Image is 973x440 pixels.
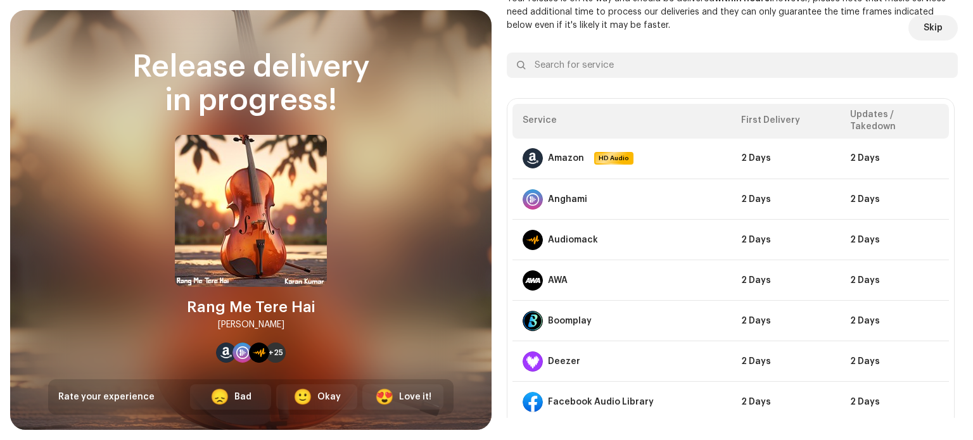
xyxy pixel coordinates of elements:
div: Okay [317,391,341,404]
div: AWA [548,275,568,286]
td: 2 Days [731,179,840,220]
span: HD Audio [595,153,632,163]
th: First Delivery [731,104,840,139]
div: Rang Me Tere Hai [187,297,315,317]
span: Skip [924,15,943,41]
td: 2 Days [731,260,840,301]
div: Love it! [399,391,431,404]
div: Release delivery in progress! [48,51,454,118]
div: 😍 [375,389,394,405]
td: 2 Days [840,179,949,220]
div: Bad [234,391,251,404]
div: Amazon [548,153,584,163]
div: Anghami [548,194,587,204]
td: 2 Days [731,139,840,179]
td: 2 Days [731,301,840,341]
td: 2 Days [840,382,949,422]
td: 2 Days [731,341,840,382]
div: Boomplay [548,316,592,326]
td: 2 Days [840,139,949,179]
td: 2 Days [731,220,840,260]
div: Audiomack [548,235,598,245]
td: 2 Days [840,341,949,382]
img: d7fb94e1-9f1d-4b69-b473-44446aac1ac2 [175,135,327,287]
th: Updates / Takedown [840,104,949,139]
div: 🙂 [293,389,312,405]
td: 2 Days [840,301,949,341]
div: Facebook Audio Library [548,397,654,407]
div: 😞 [210,389,229,405]
div: Deezer [548,356,580,367]
span: Rate your experience [58,393,155,401]
input: Search for service [507,53,958,78]
th: Service [512,104,731,139]
td: 2 Days [731,382,840,422]
td: 2 Days [840,260,949,301]
td: 2 Days [840,220,949,260]
button: Skip [908,15,958,41]
span: +25 [269,348,283,358]
div: [PERSON_NAME] [218,317,284,332]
